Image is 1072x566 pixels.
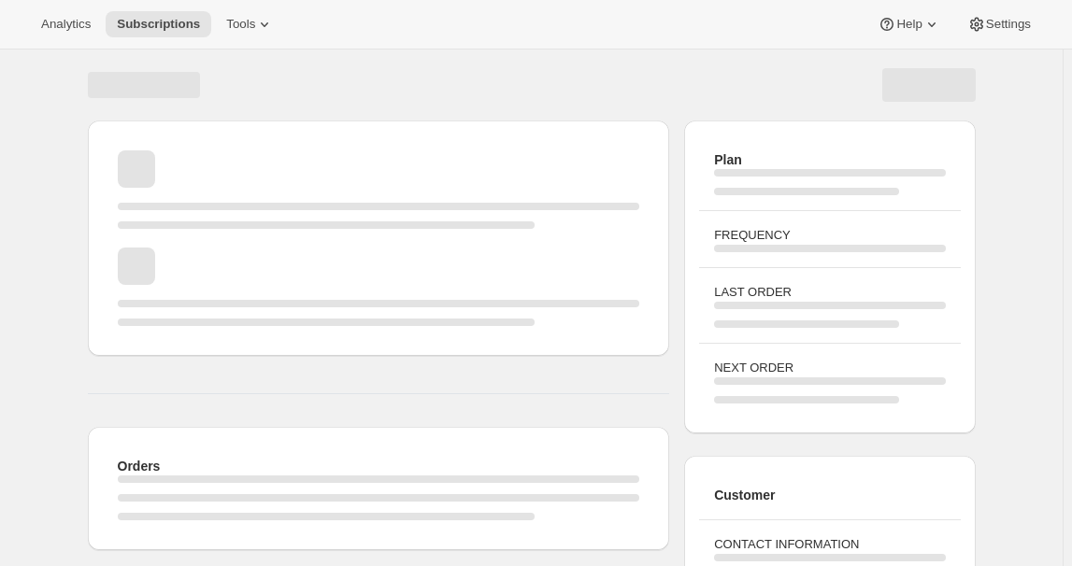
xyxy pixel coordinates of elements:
button: Analytics [30,11,102,37]
h3: LAST ORDER [714,283,945,302]
span: Settings [986,17,1031,32]
span: Subscriptions [117,17,200,32]
h3: NEXT ORDER [714,359,945,377]
h2: Orders [118,457,640,475]
h2: Customer [714,486,945,504]
h3: CONTACT INFORMATION [714,535,945,554]
h2: Plan [714,150,945,169]
span: Help [896,17,922,32]
button: Settings [956,11,1042,37]
span: Tools [226,17,255,32]
span: Analytics [41,17,91,32]
button: Subscriptions [106,11,211,37]
h3: FREQUENCY [714,226,945,245]
button: Tools [215,11,285,37]
button: Help [866,11,951,37]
